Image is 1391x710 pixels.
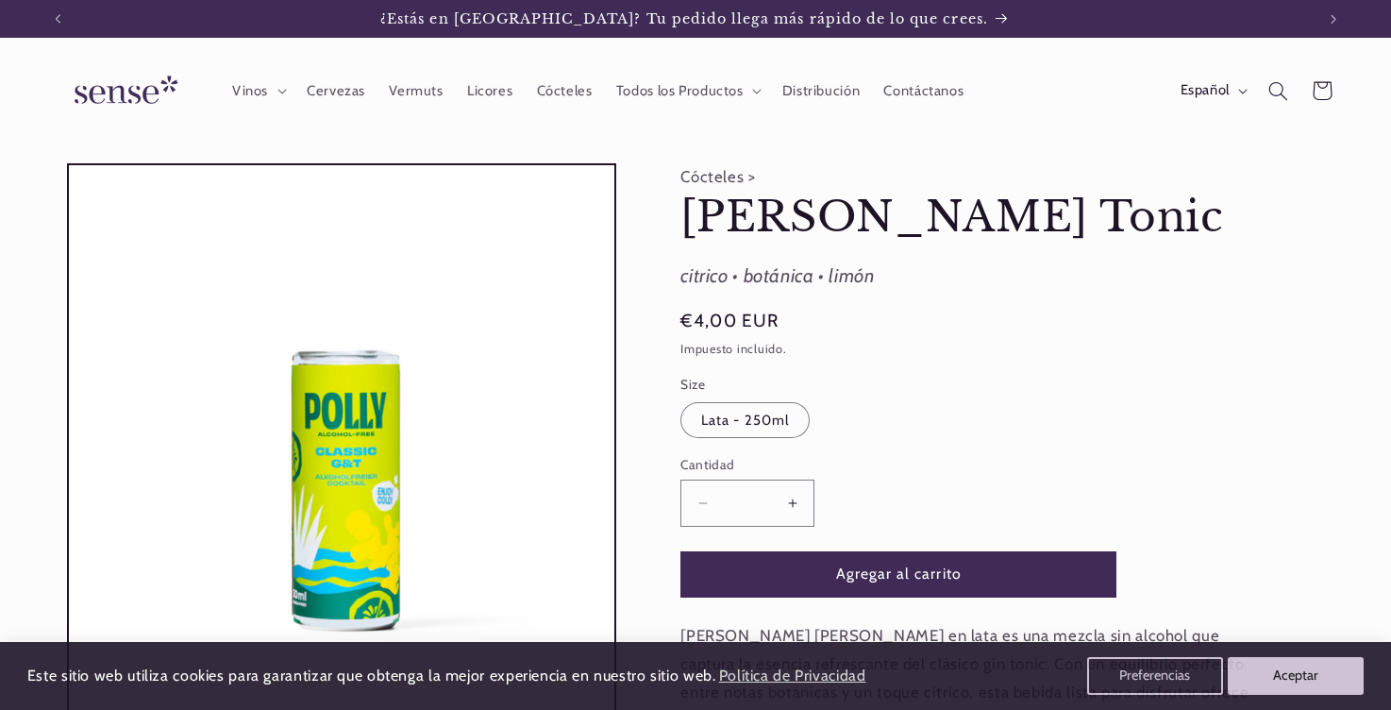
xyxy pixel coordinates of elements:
[1256,69,1299,112] summary: Búsqueda
[220,70,294,111] summary: Vinos
[294,70,377,111] a: Cervezas
[872,70,976,111] a: Contáctanos
[307,82,365,100] span: Cervezas
[537,82,593,100] span: Cócteles
[715,660,868,693] a: Política de Privacidad (opens in a new tab)
[616,82,744,100] span: Todos los Productos
[1228,657,1364,695] button: Aceptar
[52,64,193,118] img: Sense
[455,70,525,111] a: Licores
[232,82,268,100] span: Vinos
[680,402,810,438] label: Lata - 250ml
[380,10,988,27] span: ¿Estás en [GEOGRAPHIC_DATA]? Tu pedido llega más rápido de lo que crees.
[680,260,1275,294] div: citrico • botánica • limón
[680,375,707,394] legend: Size
[525,70,604,111] a: Cócteles
[1181,80,1230,101] span: Español
[389,82,443,100] span: Vermuts
[44,57,201,126] a: Sense
[604,70,770,111] summary: Todos los Productos
[770,70,872,111] a: Distribución
[680,340,1275,360] div: Impuesto incluido.
[883,82,964,100] span: Contáctanos
[680,551,1116,598] button: Agregar al carrito
[377,70,456,111] a: Vermuts
[1087,657,1223,695] button: Preferencias
[1168,72,1256,110] button: Español
[680,455,1116,474] label: Cantidad
[467,82,512,100] span: Licores
[27,667,716,685] span: Este sitio web utiliza cookies para garantizar que obtenga la mejor experiencia en nuestro sitio ...
[680,308,779,334] span: €4,00 EUR
[680,191,1275,245] h1: [PERSON_NAME] Tonic
[782,82,861,100] span: Distribución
